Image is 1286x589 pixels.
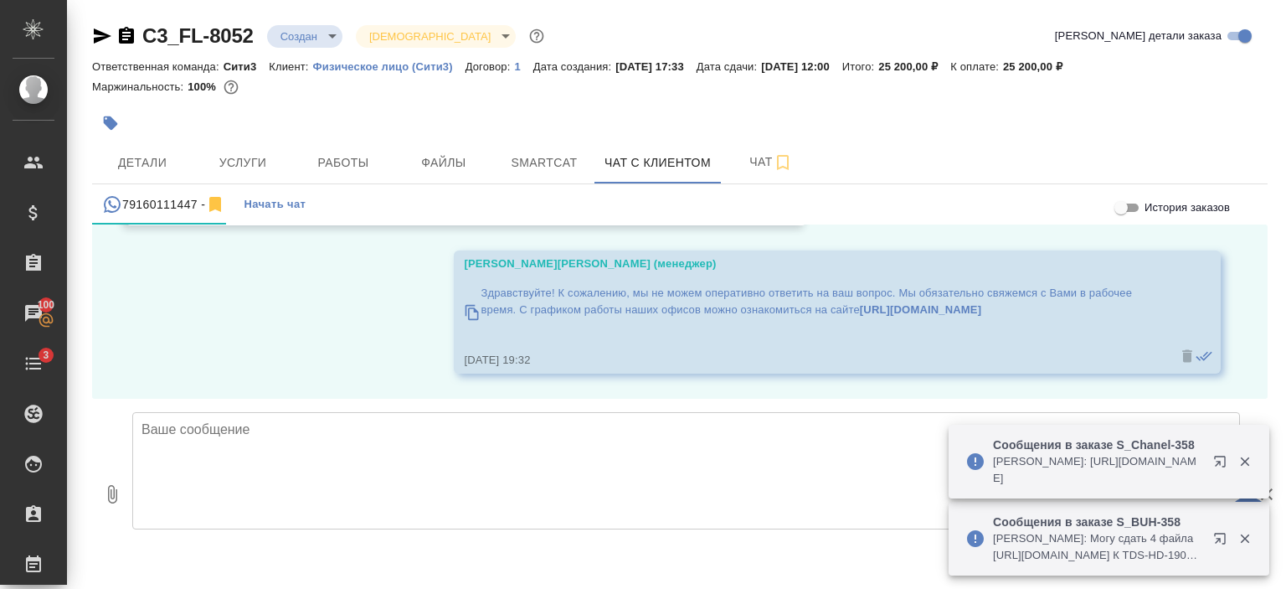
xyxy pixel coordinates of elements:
p: 1 [514,60,532,73]
p: Дата создания: [533,60,615,73]
p: 25 200,00 ₽ [878,60,950,73]
a: 100 [4,292,63,334]
a: 3 [4,343,63,385]
p: Физическое лицо (Сити3) [313,60,466,73]
p: [DATE] 17:33 [615,60,697,73]
button: Начать чат [235,184,314,225]
div: Создан [356,25,516,48]
button: Создан [275,29,322,44]
p: Клиент: [269,60,312,73]
p: Сообщения в заказе S_Chanel-358 [993,437,1202,453]
p: К оплате: [950,60,1003,73]
div: [PERSON_NAME][PERSON_NAME] (менеджер) [464,256,1162,272]
span: 3 [33,347,59,364]
p: [PERSON_NAME]: Могу сдать 4 файла [URL][DOMAIN_NAME] К TDS-HD-1902923 и TDS-HD-1902941 пока нет н... [993,530,1202,564]
p: Договор: [466,60,515,73]
button: [DEMOGRAPHIC_DATA] [364,29,496,44]
span: Чат с клиентом [604,152,711,173]
span: Smartcat [504,152,584,173]
p: Сити3 [224,60,270,73]
a: [URL][DOMAIN_NAME] [860,303,981,316]
button: Закрыть [1227,454,1262,469]
div: simple tabs example [92,184,1268,225]
p: Ответственная команда: [92,60,224,73]
span: Услуги [203,152,283,173]
svg: Подписаться [773,152,793,173]
button: Скопировать ссылку для ЯМессенджера [92,26,112,46]
p: [PERSON_NAME]: [URL][DOMAIN_NAME] [993,453,1202,487]
button: Открыть в новой вкладке [1203,445,1243,485]
svg: Отписаться [205,194,225,214]
span: Чат [731,152,811,173]
div: [DATE] 19:32 [464,352,1162,369]
a: Физическое лицо (Сити3) [313,59,466,73]
span: Работы [303,152,383,173]
p: Итого: [842,60,878,73]
button: 0.00 RUB; [220,76,242,98]
a: C3_FL-8052 [142,24,254,47]
span: Начать чат [244,195,306,214]
p: Сообщения в заказе S_BUH-358 [993,514,1202,530]
p: [DATE] 12:00 [761,60,842,73]
p: Дата сдачи: [697,60,761,73]
span: История заказов [1145,199,1230,216]
p: 100% [188,80,220,93]
a: Здравствуйте! К сожалению, мы не можем оперативно ответить на ваш вопрос. Мы обязательно свяжемся... [464,281,1162,344]
span: Файлы [404,152,484,173]
button: Доп статусы указывают на важность/срочность заказа [526,25,548,47]
div: Создан [267,25,342,48]
a: 1 [514,59,532,73]
button: Закрыть [1227,531,1262,546]
p: Здравствуйте! К сожалению, мы не можем оперативно ответить на ваш вопрос. Мы обязательно свяжемся... [481,285,1162,318]
span: 100 [28,297,65,313]
p: 25 200,00 ₽ [1003,60,1075,73]
span: [PERSON_NAME] детали заказа [1055,28,1222,44]
button: Добавить тэг [92,105,129,142]
div: 79160111447 (Илья) - (undefined) [102,194,225,215]
button: Открыть в новой вкладке [1203,522,1243,562]
span: Детали [102,152,183,173]
button: Скопировать ссылку [116,26,136,46]
p: Маржинальность: [92,80,188,93]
